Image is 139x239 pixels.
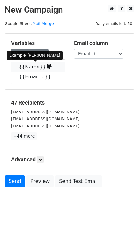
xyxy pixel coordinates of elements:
[11,72,65,82] a: {{Email id}}
[5,175,25,187] a: Send
[93,20,134,27] span: Daily emails left: 50
[74,40,128,47] h5: Email column
[11,132,37,140] a: +44 more
[32,21,54,26] a: Mail Merge
[11,40,65,47] h5: Variables
[7,51,63,60] div: Example: [PERSON_NAME]
[26,175,54,187] a: Preview
[55,175,102,187] a: Send Test Email
[11,117,80,121] small: [EMAIL_ADDRESS][DOMAIN_NAME]
[11,110,80,114] small: [EMAIL_ADDRESS][DOMAIN_NAME]
[11,62,65,72] a: {{Name}}
[11,99,128,106] h5: 47 Recipients
[5,21,54,26] small: Google Sheet:
[11,156,128,163] h5: Advanced
[11,124,80,128] small: [EMAIL_ADDRESS][DOMAIN_NAME]
[108,209,139,239] iframe: Chat Widget
[5,5,134,15] h2: New Campaign
[93,21,134,26] a: Daily emails left: 50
